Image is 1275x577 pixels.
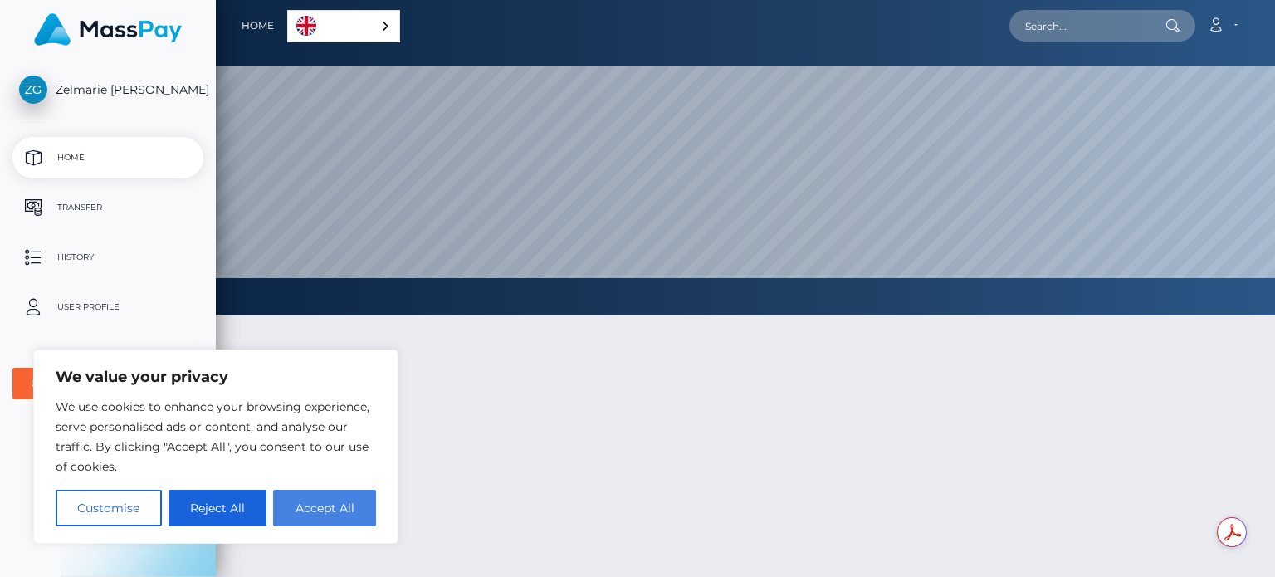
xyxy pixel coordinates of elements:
[1009,10,1165,42] input: Search...
[12,82,203,97] span: Zelmarie [PERSON_NAME]
[288,11,399,42] a: English
[12,368,203,399] button: User Agreements
[33,350,398,544] div: We value your privacy
[287,10,400,42] aside: Language selected: English
[242,8,274,43] a: Home
[12,187,203,228] a: Transfer
[19,195,197,220] p: Transfer
[12,237,203,278] a: History
[19,245,197,270] p: History
[169,490,267,526] button: Reject All
[287,10,400,42] div: Language
[12,137,203,178] a: Home
[12,286,203,328] a: User Profile
[34,13,182,46] img: MassPay
[56,397,376,477] p: We use cookies to enhance your browsing experience, serve personalised ads or content, and analys...
[19,295,197,320] p: User Profile
[56,367,376,387] p: We value your privacy
[56,490,162,526] button: Customise
[273,490,376,526] button: Accept All
[31,377,167,390] div: User Agreements
[19,145,197,170] p: Home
